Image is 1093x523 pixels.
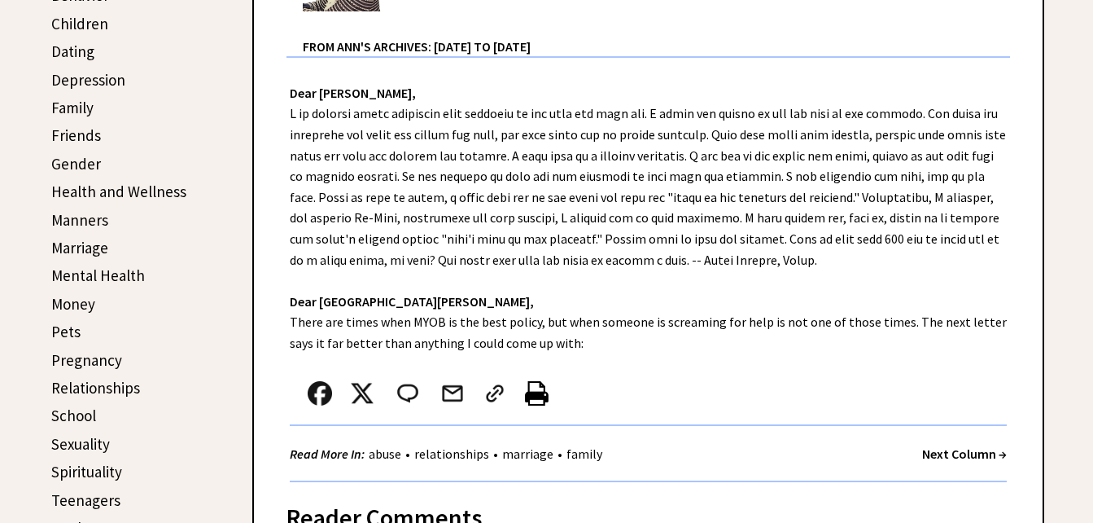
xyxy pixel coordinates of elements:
a: Depression [51,70,125,90]
a: Friends [51,125,101,145]
a: abuse [365,446,405,462]
div: • • • [290,444,606,464]
a: Pregnancy [51,350,122,370]
a: Sexuality [51,434,110,454]
img: printer%20icon.png [525,381,549,406]
a: Next Column → [922,446,1007,462]
a: Dating [51,42,94,61]
a: Pets [51,322,81,341]
a: Spirituality [51,462,122,481]
a: Money [51,294,95,314]
a: Teenagers [51,490,120,510]
strong: Dear [GEOGRAPHIC_DATA][PERSON_NAME], [290,293,534,310]
a: Marriage [51,238,108,257]
img: link_02.png [483,381,507,406]
strong: Dear [PERSON_NAME], [290,85,416,101]
strong: Read More In: [290,446,365,462]
img: facebook.png [308,381,332,406]
a: Children [51,14,108,33]
a: Gender [51,154,101,174]
a: Health and Wellness [51,182,186,201]
div: L ip dolorsi ametc adipiscin elit seddoeiu te inc utla etd magn ali. E admin ven quisno ex ull la... [254,58,1043,482]
a: School [51,406,96,425]
div: From Ann's Archives: [DATE] to [DATE] [303,13,1010,56]
img: message_round%202.png [394,381,422,406]
a: Relationships [51,378,140,398]
a: relationships [410,446,493,462]
a: Family [51,98,94,117]
a: marriage [498,446,557,462]
img: mail.png [440,381,465,406]
a: family [562,446,606,462]
a: Manners [51,210,108,230]
img: x_small.png [350,381,374,406]
a: Mental Health [51,266,145,285]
